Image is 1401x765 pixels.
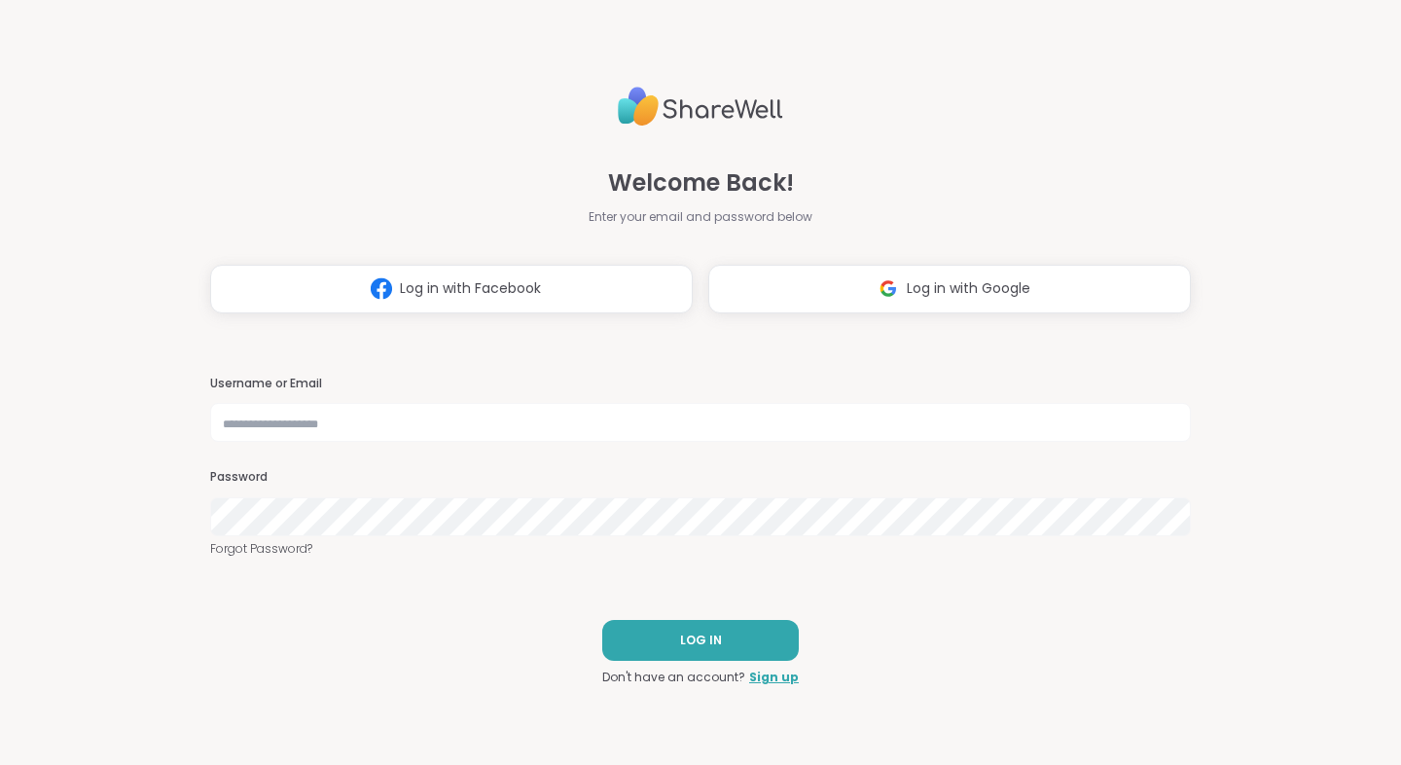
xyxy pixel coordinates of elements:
h3: Password [210,469,1191,486]
img: ShareWell Logo [618,79,783,134]
button: Log in with Facebook [210,265,693,313]
h3: Username or Email [210,376,1191,392]
img: ShareWell Logomark [870,271,907,307]
a: Sign up [749,669,799,686]
span: Log in with Google [907,278,1030,299]
span: Welcome Back! [608,165,794,200]
span: Log in with Facebook [400,278,541,299]
a: Forgot Password? [210,540,1191,558]
span: LOG IN [680,632,722,649]
span: Don't have an account? [602,669,745,686]
span: Enter your email and password below [589,208,812,226]
button: Log in with Google [708,265,1191,313]
img: ShareWell Logomark [363,271,400,307]
button: LOG IN [602,620,799,661]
